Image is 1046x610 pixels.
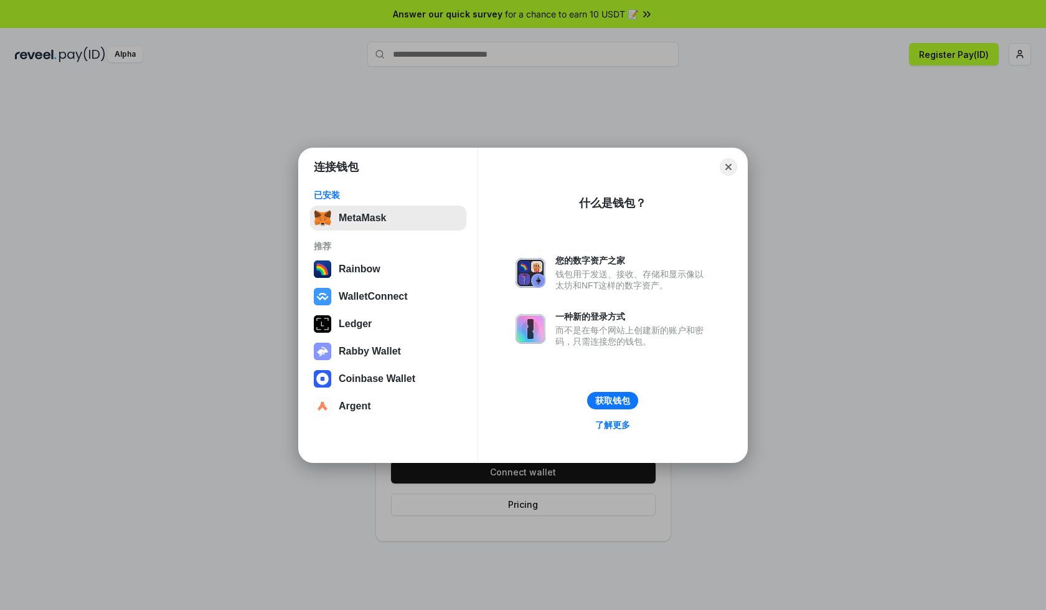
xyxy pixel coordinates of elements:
[339,401,371,412] div: Argent
[339,212,386,224] div: MetaMask
[555,325,710,347] div: 而不是在每个网站上创建新的账户和密码，只需连接您的钱包。
[595,419,630,431] div: 了解更多
[314,160,359,174] h1: 连接钱包
[314,398,331,415] img: svg+xml,%3Csvg%20width%3D%2228%22%20height%3D%2228%22%20viewBox%3D%220%200%2028%2028%22%20fill%3D...
[314,343,331,360] img: svg+xml,%3Csvg%20xmlns%3D%22http%3A%2F%2Fwww.w3.org%2F2000%2Fsvg%22%20fill%3D%22none%22%20viewBox...
[310,339,466,364] button: Rabby Wallet
[310,257,466,282] button: Rainbow
[339,291,408,302] div: WalletConnect
[587,392,638,409] button: 获取钱包
[579,196,646,211] div: 什么是钱包？
[314,189,463,201] div: 已安装
[720,158,737,176] button: Close
[310,312,466,336] button: Ledger
[339,264,380,275] div: Rainbow
[310,284,466,309] button: WalletConnect
[339,318,372,330] div: Ledger
[314,241,463,252] div: 推荐
[314,315,331,333] img: svg+xml,%3Csvg%20xmlns%3D%22http%3A%2F%2Fwww.w3.org%2F2000%2Fsvg%22%20width%3D%2228%22%20height%3...
[314,209,331,227] img: svg+xml,%3Csvg%20fill%3D%22none%22%20height%3D%2233%22%20viewBox%3D%220%200%2035%2033%22%20width%...
[555,269,710,291] div: 钱包用于发送、接收、存储和显示像以太坊和NFT这样的数字资产。
[314,260,331,278] img: svg+xml,%3Csvg%20width%3D%22120%22%20height%3D%22120%22%20viewBox%3D%220%200%20120%20120%22%20fil...
[310,394,466,419] button: Argent
[555,255,710,266] div: 您的数字资产之家
[310,206,466,231] button: MetaMask
[588,417,638,433] a: 了解更多
[314,370,331,388] img: svg+xml,%3Csvg%20width%3D%2228%22%20height%3D%2228%22%20viewBox%3D%220%200%2028%2028%22%20fill%3D...
[339,346,401,357] div: Rabby Wallet
[310,366,466,391] button: Coinbase Wallet
[516,314,545,344] img: svg+xml,%3Csvg%20xmlns%3D%22http%3A%2F%2Fwww.w3.org%2F2000%2Fsvg%22%20fill%3D%22none%22%20viewBox...
[555,311,710,322] div: 一种新的登录方式
[314,288,331,305] img: svg+xml,%3Csvg%20width%3D%2228%22%20height%3D%2228%22%20viewBox%3D%220%200%2028%2028%22%20fill%3D...
[516,258,545,288] img: svg+xml,%3Csvg%20xmlns%3D%22http%3A%2F%2Fwww.w3.org%2F2000%2Fsvg%22%20fill%3D%22none%22%20viewBox...
[595,395,630,406] div: 获取钱包
[339,373,415,384] div: Coinbase Wallet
